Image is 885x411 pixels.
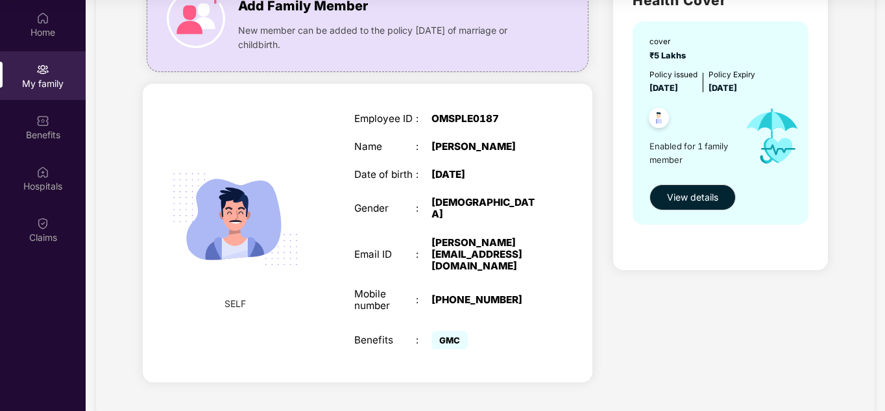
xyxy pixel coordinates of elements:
[416,249,431,260] div: :
[431,331,468,349] span: GMC
[649,140,734,166] span: Enabled for 1 family member
[416,113,431,125] div: :
[431,237,540,273] div: [PERSON_NAME][EMAIL_ADDRESS][DOMAIN_NAME]
[416,334,431,346] div: :
[643,104,675,136] img: svg+xml;base64,PHN2ZyB4bWxucz0iaHR0cDovL3d3dy53My5vcmcvMjAwMC9zdmciIHdpZHRoPSI0OC45NDMiIGhlaWdodD...
[431,197,540,220] div: [DEMOGRAPHIC_DATA]
[158,142,313,297] img: svg+xml;base64,PHN2ZyB4bWxucz0iaHR0cDovL3d3dy53My5vcmcvMjAwMC9zdmciIHdpZHRoPSIyMjQiIGhlaWdodD0iMT...
[354,113,417,125] div: Employee ID
[416,141,431,153] div: :
[354,203,417,214] div: Gender
[649,51,690,60] span: ₹5 Lakhs
[36,217,49,230] img: svg+xml;base64,PHN2ZyBpZD0iQ2xhaW0iIHhtbG5zPSJodHRwOi8vd3d3LnczLm9yZy8yMDAwL3N2ZyIgd2lkdGg9IjIwIi...
[416,294,431,306] div: :
[734,95,810,177] img: icon
[354,169,417,181] div: Date of birth
[431,294,540,306] div: [PHONE_NUMBER]
[224,297,246,311] span: SELF
[416,169,431,181] div: :
[354,249,417,260] div: Email ID
[649,184,736,210] button: View details
[354,141,417,153] div: Name
[431,141,540,153] div: [PERSON_NAME]
[667,190,718,205] span: View details
[354,288,417,312] div: Mobile number
[36,114,49,127] img: svg+xml;base64,PHN2ZyBpZD0iQmVuZWZpdHMiIHhtbG5zPSJodHRwOi8vd3d3LnczLm9yZy8yMDAwL3N2ZyIgd2lkdGg9Ij...
[36,12,49,25] img: svg+xml;base64,PHN2ZyBpZD0iSG9tZSIgeG1sbnM9Imh0dHA6Ly93d3cudzMub3JnLzIwMDAvc3ZnIiB3aWR0aD0iMjAiIG...
[649,69,697,81] div: Policy issued
[36,166,49,179] img: svg+xml;base64,PHN2ZyBpZD0iSG9zcGl0YWxzIiB4bWxucz0iaHR0cDovL3d3dy53My5vcmcvMjAwMC9zdmciIHdpZHRoPS...
[431,113,540,125] div: OMSPLE0187
[709,69,755,81] div: Policy Expiry
[649,36,690,48] div: cover
[431,169,540,181] div: [DATE]
[709,83,737,93] span: [DATE]
[36,63,49,76] img: svg+xml;base64,PHN2ZyB3aWR0aD0iMjAiIGhlaWdodD0iMjAiIHZpZXdCb3g9IjAgMCAyMCAyMCIgZmlsbD0ibm9uZSIgeG...
[649,83,678,93] span: [DATE]
[354,334,417,346] div: Benefits
[416,203,431,214] div: :
[238,23,539,52] span: New member can be added to the policy [DATE] of marriage or childbirth.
